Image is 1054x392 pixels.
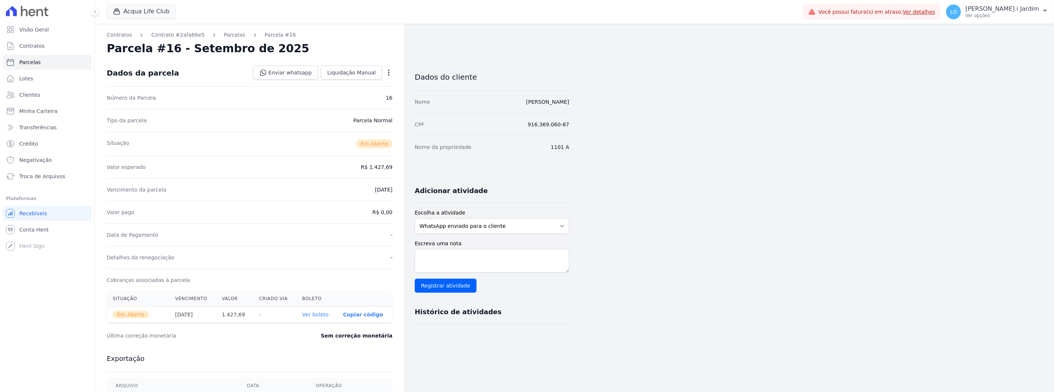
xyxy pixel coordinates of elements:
dt: CPF [415,121,424,128]
span: Conta Hent [19,226,49,233]
a: Contratos [107,31,132,39]
th: Criado via [253,291,296,306]
a: Minha Carteira [3,104,92,119]
dt: Data de Pagamento [107,231,158,239]
h3: Exportação [107,354,392,363]
a: Enviar whatsapp [253,66,318,80]
th: Vencimento [169,291,216,306]
dt: Detalhes da renegociação [107,254,175,261]
span: Em Aberto [113,311,149,318]
button: Copiar código [343,312,383,318]
span: Contratos [19,42,44,50]
a: [PERSON_NAME] [526,99,569,105]
span: Visão Geral [19,26,49,33]
a: Recebíveis [3,206,92,221]
button: LG [PERSON_NAME] i Jardim Ver opções [940,1,1054,22]
h3: Dados do cliente [415,73,569,82]
dt: Valor pago [107,209,135,216]
div: Plataformas [6,194,89,203]
h3: Histórico de atividades [415,308,501,316]
span: Crédito [19,140,38,147]
dd: Parcela Normal [353,117,392,124]
dd: 916.369.060-87 [528,121,569,128]
a: Liquidação Manual [321,66,382,80]
th: 1.427,69 [216,306,253,323]
p: Ver opções [965,13,1039,19]
th: Valor [216,291,253,306]
a: Contratos [3,39,92,53]
a: Parcela #16 [265,31,296,39]
span: Negativação [19,156,52,164]
dt: Última correção monetária [107,332,276,339]
a: Visão Geral [3,22,92,37]
dd: 16 [386,94,392,102]
span: LG [950,9,957,14]
span: Lotes [19,75,33,82]
a: Transferências [3,120,92,135]
dt: Cobranças associadas à parcela [107,276,190,284]
span: Minha Carteira [19,107,57,115]
th: Situação [107,291,169,306]
a: Troca de Arquivos [3,169,92,184]
a: Contrato #2afa66e5 [151,31,205,39]
div: Dados da parcela [107,69,179,77]
dt: Situação [107,139,129,148]
label: Escreva uma nota [415,240,569,248]
span: Clientes [19,91,40,99]
a: Parcelas [3,55,92,70]
dt: Valor esperado [107,163,146,171]
a: Ver boleto [302,312,328,318]
th: [DATE] [169,306,216,323]
a: Parcelas [224,31,245,39]
nav: Breadcrumb [107,31,392,39]
dt: Nome [415,98,430,106]
dd: [DATE] [375,186,392,193]
a: Conta Hent [3,222,92,237]
h2: Parcela #16 - Setembro de 2025 [107,42,309,55]
dt: Tipo da parcela [107,117,147,124]
a: Lotes [3,71,92,86]
dt: Número da Parcela [107,94,156,102]
dd: R$ 1.427,69 [361,163,392,171]
span: Troca de Arquivos [19,173,65,180]
dd: R$ 0,00 [372,209,392,216]
th: - [253,306,296,323]
label: Escolha a atividade [415,209,569,217]
span: Em Aberto [356,139,392,148]
a: Ver detalhes [903,9,935,15]
span: Você possui fatura(s) em atraso. [819,8,935,16]
h3: Adicionar atividade [415,186,488,195]
dt: Vencimento da parcela [107,186,166,193]
p: [PERSON_NAME] i Jardim [965,5,1039,13]
input: Registrar atividade [415,279,477,293]
dd: 1101 A [551,143,569,151]
dt: Nome da propriedade [415,143,471,151]
a: Clientes [3,87,92,102]
a: Crédito [3,136,92,151]
span: Parcelas [19,59,41,66]
th: Boleto [296,291,337,306]
a: Negativação [3,153,92,167]
span: Recebíveis [19,210,47,217]
dd: - [391,231,392,239]
button: Acqua Life Club [107,4,176,19]
dd: Sem correção monetária [321,332,392,339]
span: Transferências [19,124,57,131]
span: Liquidação Manual [327,69,376,76]
dd: - [391,254,392,261]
